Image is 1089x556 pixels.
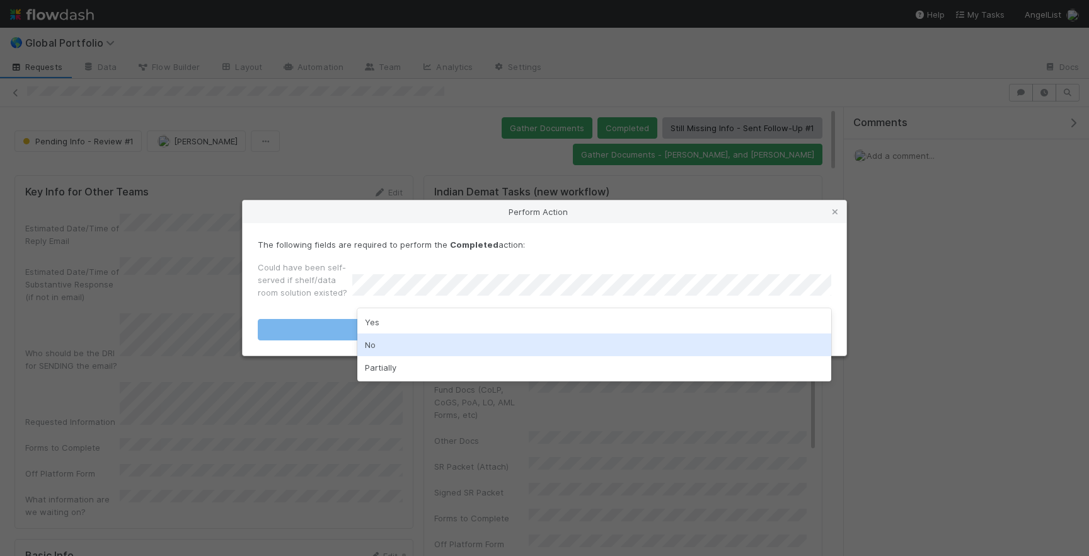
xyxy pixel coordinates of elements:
[357,356,831,379] div: Partially
[450,240,498,250] strong: Completed
[357,333,831,356] div: No
[258,261,352,299] label: Could have been self-served if shelf/data room solution existed?
[357,311,831,333] div: Yes
[243,200,846,223] div: Perform Action
[258,238,831,251] p: The following fields are required to perform the action:
[258,319,831,340] button: Completed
